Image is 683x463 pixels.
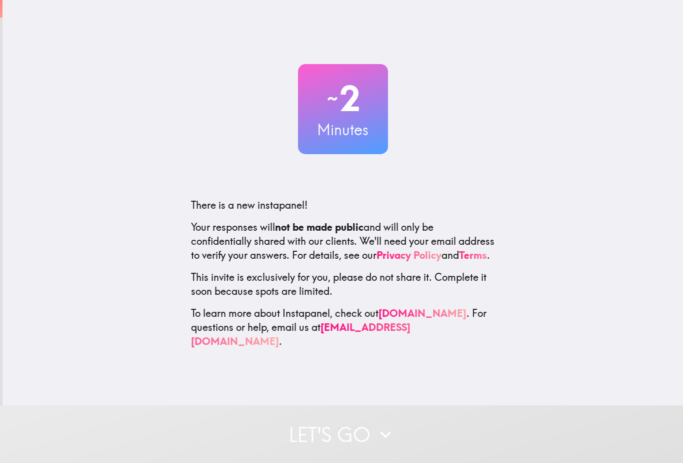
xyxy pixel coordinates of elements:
[325,84,339,114] span: ~
[191,199,307,211] span: There is a new instapanel!
[191,321,410,347] a: [EMAIL_ADDRESS][DOMAIN_NAME]
[298,119,388,140] h3: Minutes
[298,78,388,119] h2: 2
[191,306,495,348] p: To learn more about Instapanel, check out . For questions or help, email us at .
[191,270,495,298] p: This invite is exclusively for you, please do not share it. Complete it soon because spots are li...
[459,249,487,261] a: Terms
[376,249,441,261] a: Privacy Policy
[275,221,363,233] b: not be made public
[191,220,495,262] p: Your responses will and will only be confidentially shared with our clients. We'll need your emai...
[378,307,466,319] a: [DOMAIN_NAME]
